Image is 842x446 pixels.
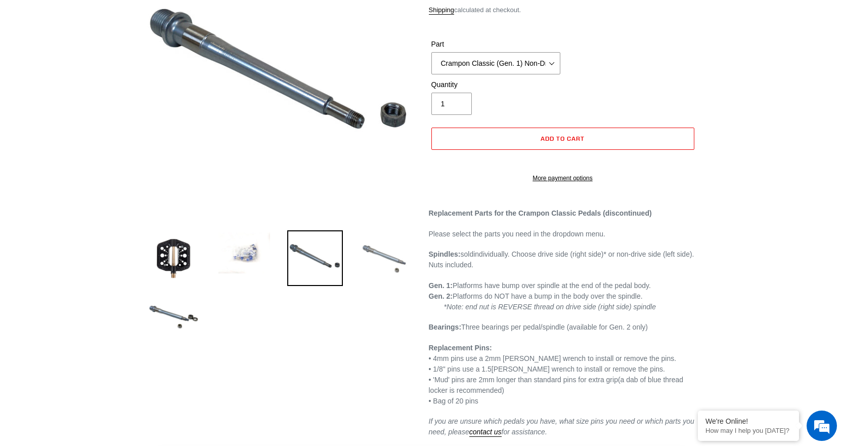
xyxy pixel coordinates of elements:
a: More payment options [431,174,694,183]
strong: Replacement Pins: [429,344,492,352]
strong: Spindles: [429,250,461,258]
img: Load image into Gallery viewer, Canfield Bikes Crampon Classic Pedal Service Parts [146,230,201,286]
label: Part [431,39,560,50]
b: Gen. 1: [429,281,453,290]
div: We're Online! [705,417,791,425]
div: Platforms do NOT have a bump in the body over the spindle. [429,291,697,302]
img: Load image into Gallery viewer, Canfield Bikes Crampon Classic Pedal Service Parts [358,230,414,286]
p: How may I help you today? [705,427,791,434]
a: contact us [469,428,502,437]
span: • 1/8" pins use a 1.5[PERSON_NAME] wrench to install or remove the pins. [429,365,665,373]
em: If you are unsure which pedals you have, what size pins you need or which parts you need, please ... [429,417,694,437]
strong: Replacement Parts for the Crampon Classic Pedals (discontinued) [429,209,652,217]
img: Load image into Gallery viewer, Canfield Bikes Crampon Classic Pedal Service Parts [216,230,272,275]
p: individually. Choose drive side (right side)* or non-drive side (left side). Nuts included. [429,249,697,270]
span: sold [461,250,474,258]
p: Three bearings per pedal/spindle (available for Gen. 2 only) [429,322,697,333]
span: Add to cart [541,135,585,142]
em: *Note: end nut is REVERSE thread on drive side (right side) spindle [444,303,656,311]
span: • 4mm pins use a 2mm [PERSON_NAME] wrench to install or remove the pins. [429,354,677,362]
img: Load image into Gallery viewer, Canfield Bikes Crampon Classic Pedal Service Parts [287,230,343,286]
strong: Bearings: [429,323,462,331]
div: Platforms have bump over spindle at the end of the pedal body. [429,280,697,291]
b: Gen. 2: [429,292,453,300]
label: Quantity [431,79,560,90]
img: Load image into Gallery viewer, Canfield Bikes Crampon Classic Pedal Service Parts [146,289,201,345]
a: Shipping [429,6,455,15]
button: Add to cart [431,128,694,150]
span: • 'Mud' pins are 2mm longer than standard pins for extra grip [429,376,618,384]
p: Please select the parts you need in the dropdown menu. [429,229,697,239]
span: • Bag of 20 pins [429,397,478,405]
div: calculated at checkout. [429,5,697,15]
